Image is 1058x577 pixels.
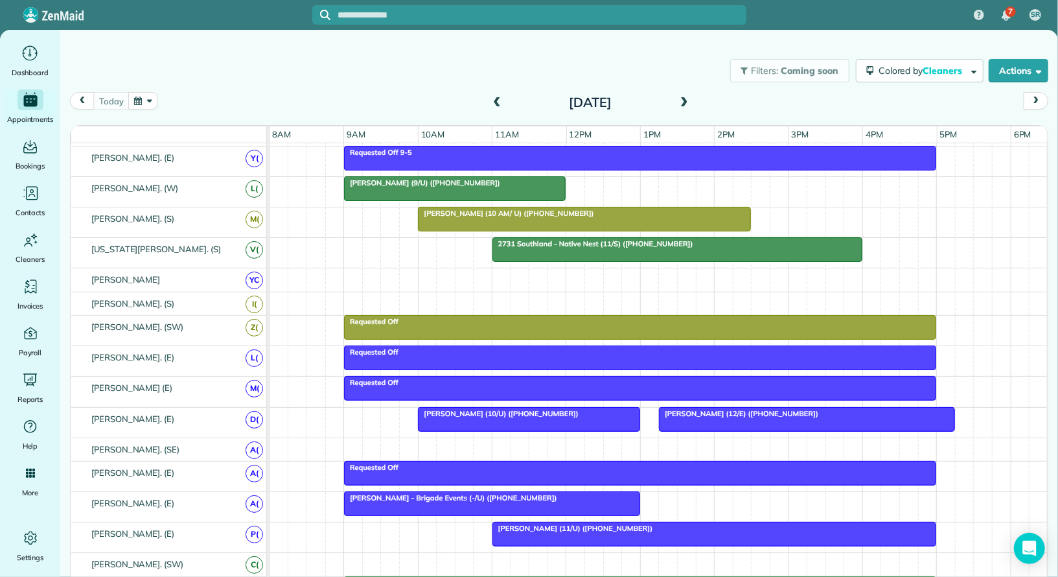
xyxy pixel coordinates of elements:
[16,159,45,172] span: Bookings
[246,442,263,459] span: A(
[93,92,129,110] button: today
[246,556,263,574] span: C(
[246,319,263,336] span: Z(
[270,129,293,139] span: 8am
[89,274,163,285] span: [PERSON_NAME]
[246,411,263,429] span: D(
[879,65,967,77] span: Colored by
[5,230,55,266] a: Cleaners
[752,65,779,77] span: Filters:
[320,10,330,20] svg: Focus search
[989,59,1048,82] button: Actions
[715,129,737,139] span: 2pm
[89,244,224,254] span: [US_STATE][PERSON_NAME]. (S)
[70,92,95,110] button: prev
[567,129,595,139] span: 12pm
[1014,533,1045,564] div: Open Intercom Messenger
[417,209,594,218] span: [PERSON_NAME] (10 AM/ U) ([PHONE_NUMBER])
[89,444,182,454] span: [PERSON_NAME]. (SE)
[17,393,43,406] span: Reports
[1011,129,1034,139] span: 6pm
[343,378,399,387] span: Requested Off
[5,43,55,79] a: Dashboard
[5,276,55,312] a: Invoices
[343,178,501,187] span: [PERSON_NAME] (9/U) ([PHONE_NUMBER])
[1008,6,1013,17] span: 7
[312,10,330,20] button: Focus search
[89,559,186,569] span: [PERSON_NAME]. (SW)
[641,129,663,139] span: 1pm
[343,347,399,357] span: Requested Off
[246,380,263,397] span: M(
[5,528,55,564] a: Settings
[246,241,263,259] span: V(
[89,467,177,478] span: [PERSON_NAME]. (E)
[22,486,38,499] span: More
[343,493,558,502] span: [PERSON_NAME] - Brigade Events (-/U) ([PHONE_NUMBER])
[23,440,38,453] span: Help
[937,129,960,139] span: 5pm
[789,129,812,139] span: 3pm
[658,409,819,418] span: [PERSON_NAME] (12/E) ([PHONE_NUMBER])
[1024,92,1048,110] button: next
[246,272,263,289] span: YC
[343,463,399,472] span: Requested Off
[509,95,671,110] h2: [DATE]
[89,183,181,193] span: [PERSON_NAME]. (W)
[1031,10,1040,20] span: SR
[246,526,263,543] span: P(
[7,113,54,126] span: Appointments
[19,346,42,359] span: Payroll
[863,129,886,139] span: 4pm
[856,59,983,82] button: Colored byCleaners
[89,498,177,508] span: [PERSON_NAME]. (E)
[246,495,263,513] span: A(
[89,298,177,309] span: [PERSON_NAME]. (S)
[492,524,653,533] span: [PERSON_NAME] (11/U) ([PHONE_NUMBER])
[5,416,55,453] a: Help
[5,136,55,172] a: Bookings
[17,551,44,564] span: Settings
[89,383,175,393] span: [PERSON_NAME] (E)
[89,213,177,224] span: [PERSON_NAME]. (S)
[246,349,263,367] span: L(
[5,183,55,219] a: Contacts
[781,65,839,77] span: Coming soon
[492,129,522,139] span: 11am
[246,180,263,198] span: L(
[12,66,49,79] span: Dashboard
[89,352,177,362] span: [PERSON_NAME]. (E)
[5,370,55,406] a: Reports
[89,152,177,163] span: [PERSON_NAME]. (E)
[17,300,43,312] span: Invoices
[419,129,448,139] span: 10am
[5,89,55,126] a: Appointments
[89,322,186,332] span: [PERSON_NAME]. (SW)
[89,414,177,424] span: [PERSON_NAME]. (E)
[993,1,1020,30] div: 7 unread notifications
[16,253,45,266] span: Cleaners
[5,323,55,359] a: Payroll
[343,148,413,157] span: Requested Off 9-5
[246,465,263,482] span: A(
[344,129,368,139] span: 9am
[89,528,177,539] span: [PERSON_NAME]. (E)
[246,211,263,228] span: M(
[417,409,579,418] span: [PERSON_NAME] (10/U) ([PHONE_NUMBER])
[923,65,965,77] span: Cleaners
[246,296,263,313] span: I(
[246,150,263,167] span: Y(
[343,317,399,326] span: Requested Off
[492,239,694,248] span: 2731 Southland - Native Nest (11/S) ([PHONE_NUMBER])
[16,206,45,219] span: Contacts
